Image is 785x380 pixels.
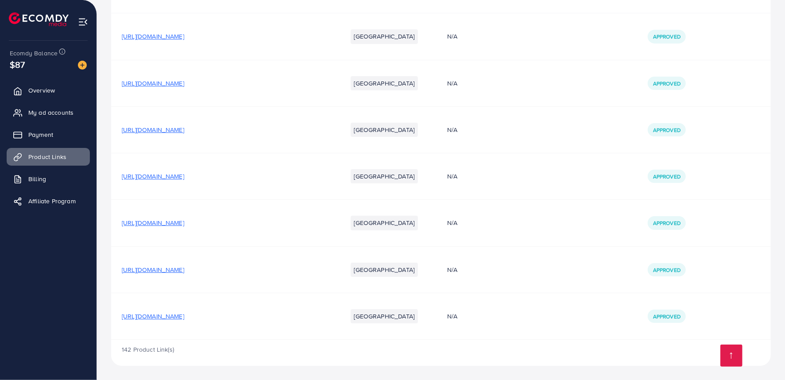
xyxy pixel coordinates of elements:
[78,17,88,27] img: menu
[447,265,457,274] span: N/A
[122,79,184,88] span: [URL][DOMAIN_NAME]
[7,81,90,99] a: Overview
[28,152,66,161] span: Product Links
[351,29,418,43] li: [GEOGRAPHIC_DATA]
[122,125,184,134] span: [URL][DOMAIN_NAME]
[653,219,681,227] span: Approved
[122,32,184,41] span: [URL][DOMAIN_NAME]
[653,126,681,134] span: Approved
[653,266,681,274] span: Approved
[9,12,69,26] img: logo
[653,33,681,40] span: Approved
[28,130,53,139] span: Payment
[653,173,681,180] span: Approved
[122,218,184,227] span: [URL][DOMAIN_NAME]
[28,108,73,117] span: My ad accounts
[7,148,90,166] a: Product Links
[351,263,418,277] li: [GEOGRAPHIC_DATA]
[447,79,457,88] span: N/A
[447,32,457,41] span: N/A
[747,340,778,373] iframe: Chat
[28,197,76,206] span: Affiliate Program
[351,76,418,90] li: [GEOGRAPHIC_DATA]
[653,80,681,87] span: Approved
[351,123,418,137] li: [GEOGRAPHIC_DATA]
[447,172,457,181] span: N/A
[7,192,90,210] a: Affiliate Program
[351,216,418,230] li: [GEOGRAPHIC_DATA]
[351,309,418,323] li: [GEOGRAPHIC_DATA]
[122,265,184,274] span: [URL][DOMAIN_NAME]
[122,312,184,321] span: [URL][DOMAIN_NAME]
[7,104,90,121] a: My ad accounts
[28,86,55,95] span: Overview
[447,218,457,227] span: N/A
[78,61,87,70] img: image
[447,125,457,134] span: N/A
[447,312,457,321] span: N/A
[7,170,90,188] a: Billing
[351,169,418,183] li: [GEOGRAPHIC_DATA]
[8,55,27,74] span: $87
[28,174,46,183] span: Billing
[653,313,681,320] span: Approved
[7,126,90,143] a: Payment
[10,49,58,58] span: Ecomdy Balance
[122,172,184,181] span: [URL][DOMAIN_NAME]
[122,345,174,354] span: 142 Product Link(s)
